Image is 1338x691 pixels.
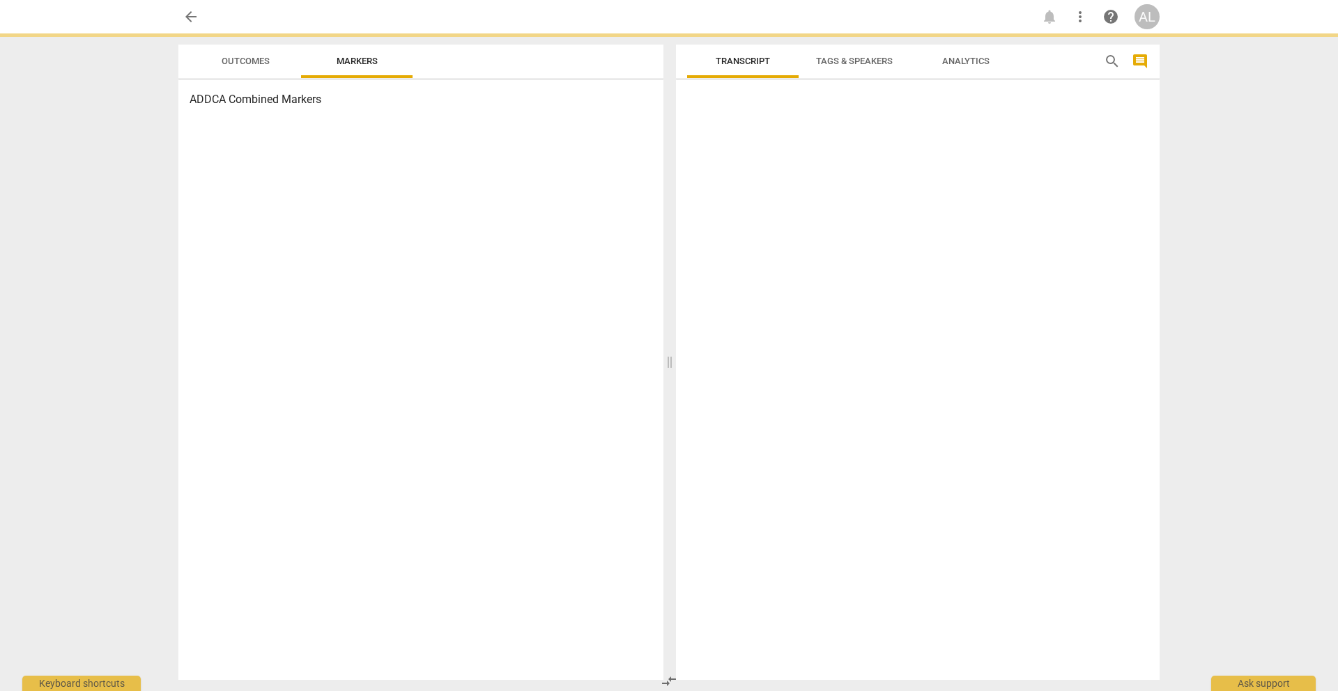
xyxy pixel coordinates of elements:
span: comment [1132,53,1148,70]
span: Markers [337,56,378,66]
span: search [1104,53,1121,70]
div: Keyboard shortcuts [22,676,141,691]
h3: ADDCA Combined Markers [190,91,652,108]
a: Help [1098,4,1123,29]
span: Transcript [716,56,770,66]
span: compare_arrows [661,673,677,690]
button: Search [1101,50,1123,72]
button: Show/Hide comments [1129,50,1151,72]
span: more_vert [1072,8,1089,25]
button: AL [1135,4,1160,29]
span: Analytics [942,56,990,66]
div: Ask support [1211,676,1316,691]
span: help [1102,8,1119,25]
span: arrow_back [183,8,199,25]
span: Tags & Speakers [816,56,893,66]
span: Outcomes [222,56,270,66]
